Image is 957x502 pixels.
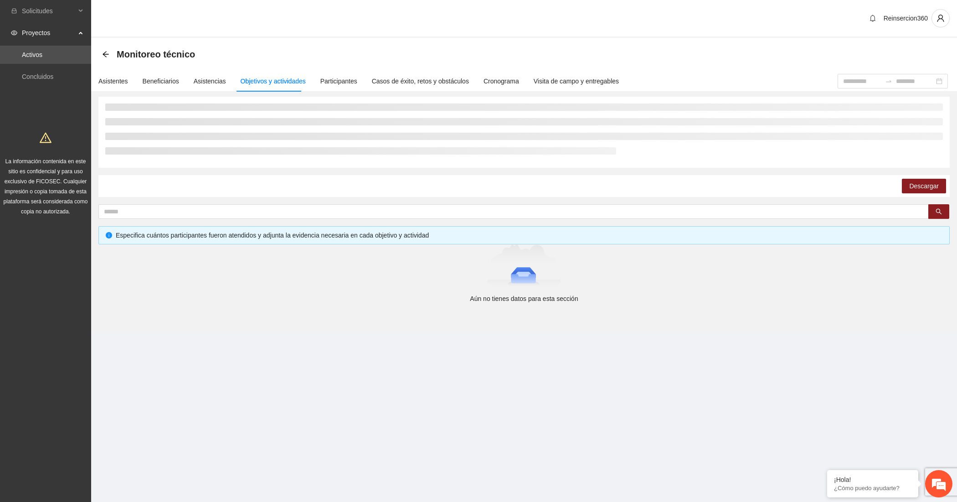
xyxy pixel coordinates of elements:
span: Descargar [909,181,939,191]
a: Activos [22,51,42,58]
div: Casos de éxito, retos y obstáculos [372,76,469,86]
textarea: Escriba su mensaje y pulse “Intro” [5,249,174,281]
span: Solicitudes [22,2,76,20]
span: Estamos en línea. [53,122,126,214]
span: user [932,14,949,22]
div: Asistencias [194,76,226,86]
span: inbox [11,8,17,14]
img: Aún no tienes datos para esta sección [487,244,561,290]
div: Especifica cuántos participantes fueron atendidos y adjunta la evidencia necesaria en cada objeti... [116,230,942,240]
div: Chatee con nosotros ahora [47,47,153,58]
span: La información contenida en este sitio es confidencial y para uso exclusivo de FICOSEC. Cualquier... [4,158,88,215]
span: search [936,208,942,216]
a: Concluidos [22,73,53,80]
span: eye [11,30,17,36]
button: bell [865,11,880,26]
span: warning [40,132,51,144]
button: search [928,204,949,219]
span: info-circle [106,232,112,238]
span: Reinsercion360 [884,15,928,22]
span: to [885,78,892,85]
div: Back [102,51,109,58]
div: Aún no tienes datos para esta sección [102,294,946,304]
div: Objetivos y actividades [241,76,306,86]
span: arrow-left [102,51,109,58]
div: Minimizar ventana de chat en vivo [149,5,171,26]
div: Beneficiarios [143,76,179,86]
span: Proyectos [22,24,76,42]
div: Asistentes [98,76,128,86]
div: ¡Hola! [834,476,911,483]
button: user [931,9,950,27]
p: ¿Cómo puedo ayudarte? [834,485,911,492]
div: Participantes [320,76,357,86]
div: Cronograma [484,76,519,86]
span: Monitoreo técnico [117,47,195,62]
button: Descargar [902,179,946,193]
span: swap-right [885,78,892,85]
div: Visita de campo y entregables [534,76,619,86]
span: bell [866,15,880,22]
